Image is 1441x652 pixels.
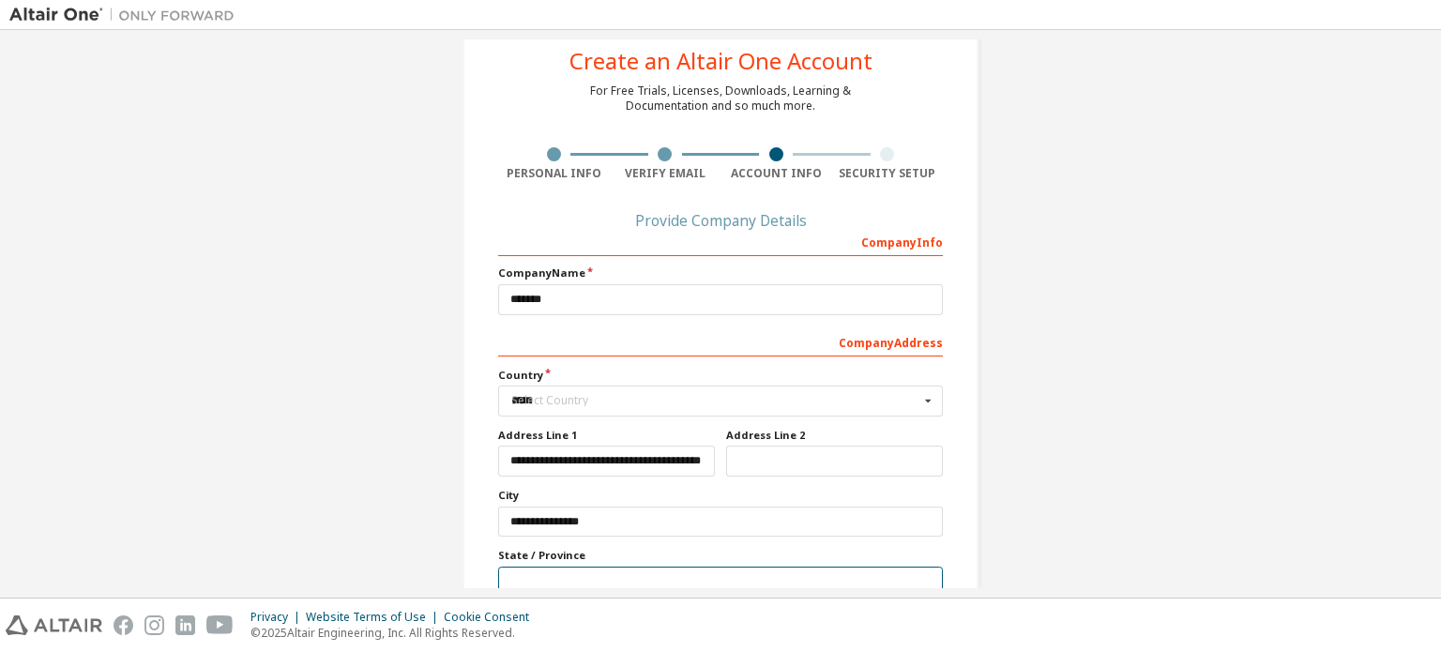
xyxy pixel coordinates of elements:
[498,368,943,383] label: Country
[832,166,944,181] div: Security Setup
[114,615,133,635] img: facebook.svg
[498,215,943,226] div: Provide Company Details
[726,428,943,443] label: Address Line 2
[511,395,919,406] div: Select Country
[306,610,444,625] div: Website Terms of Use
[175,615,195,635] img: linkedin.svg
[6,615,102,635] img: altair_logo.svg
[250,625,540,641] p: © 2025 Altair Engineering, Inc. All Rights Reserved.
[498,265,943,281] label: Company Name
[144,615,164,635] img: instagram.svg
[498,326,943,356] div: Company Address
[590,83,851,114] div: For Free Trials, Licenses, Downloads, Learning & Documentation and so much more.
[720,166,832,181] div: Account Info
[569,50,872,72] div: Create an Altair One Account
[498,488,943,503] label: City
[610,166,721,181] div: Verify Email
[9,6,244,24] img: Altair One
[444,610,540,625] div: Cookie Consent
[498,428,715,443] label: Address Line 1
[498,166,610,181] div: Personal Info
[206,615,234,635] img: youtube.svg
[250,610,306,625] div: Privacy
[498,226,943,256] div: Company Info
[498,548,943,563] label: State / Province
